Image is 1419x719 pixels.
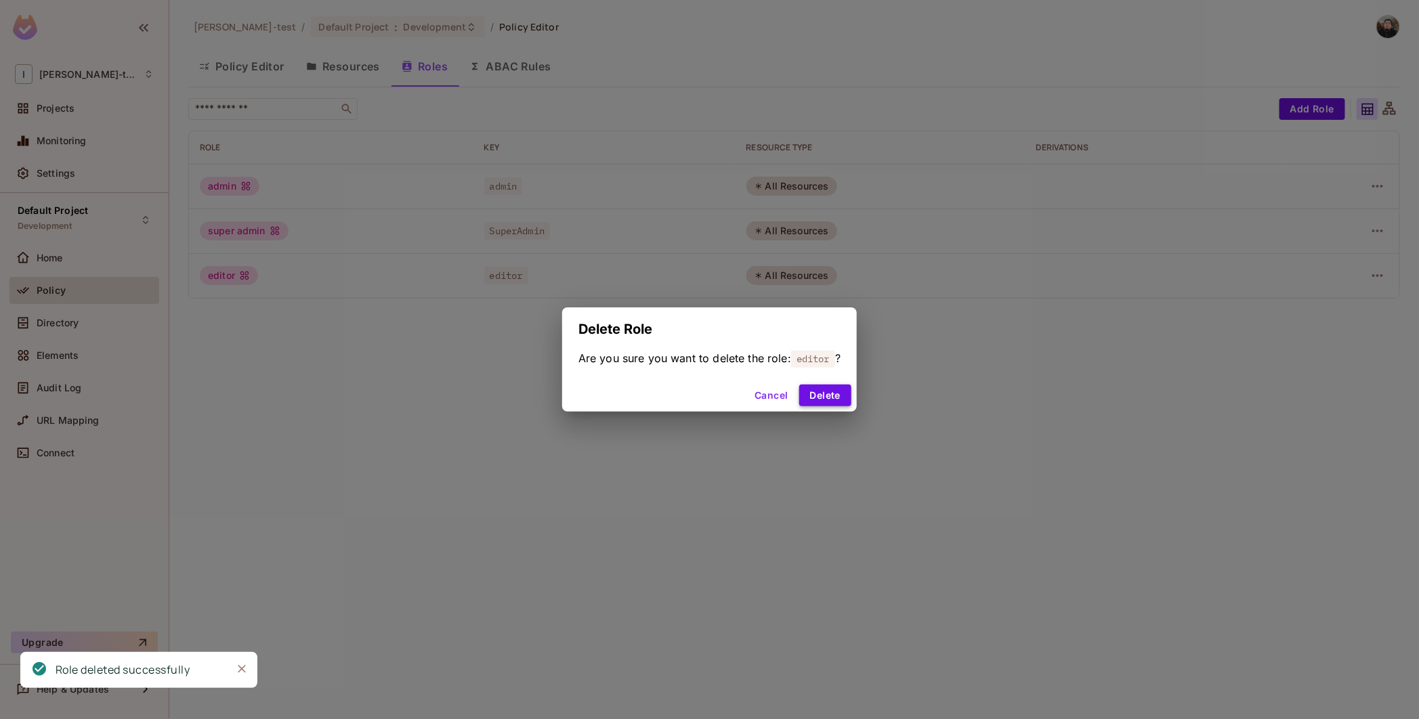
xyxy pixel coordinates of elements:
button: Delete [799,385,851,406]
button: Cancel [749,385,793,406]
div: Role deleted successfully [56,661,190,678]
span: Are you sure you want to delete the role: ? [578,351,841,366]
button: Close [232,659,252,679]
span: editor [791,350,835,368]
h2: Delete Role [562,307,857,351]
